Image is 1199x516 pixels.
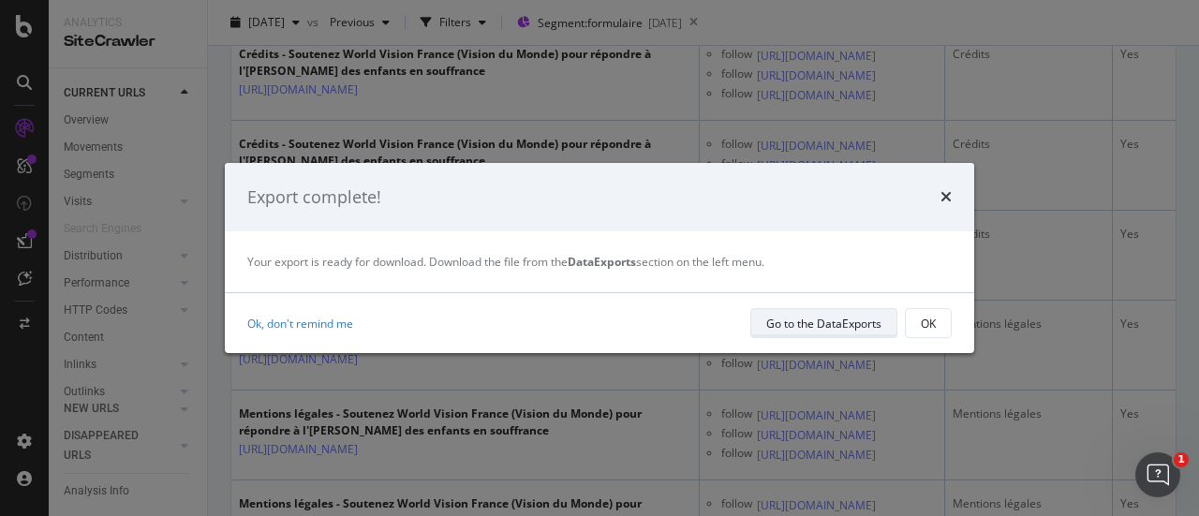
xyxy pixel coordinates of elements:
[1135,452,1180,497] iframe: Intercom live chat
[750,308,897,338] button: Go to the DataExports
[213,109,228,124] img: tab_keywords_by_traffic_grey.svg
[96,111,144,123] div: Domaine
[1174,452,1189,467] span: 1
[225,163,974,354] div: modal
[49,49,212,64] div: Domaine: [DOMAIN_NAME]
[568,254,636,270] strong: DataExports
[76,109,91,124] img: tab_domain_overview_orange.svg
[940,185,952,210] div: times
[30,30,45,45] img: logo_orange.svg
[233,111,287,123] div: Mots-clés
[247,254,952,270] div: Your export is ready for download. Download the file from the
[247,185,381,210] div: Export complete!
[921,316,936,332] div: OK
[766,316,881,332] div: Go to the DataExports
[568,254,764,270] span: section on the left menu.
[247,316,353,332] a: Ok, don't remind me
[30,49,45,64] img: website_grey.svg
[52,30,92,45] div: v 4.0.25
[905,308,952,338] button: OK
